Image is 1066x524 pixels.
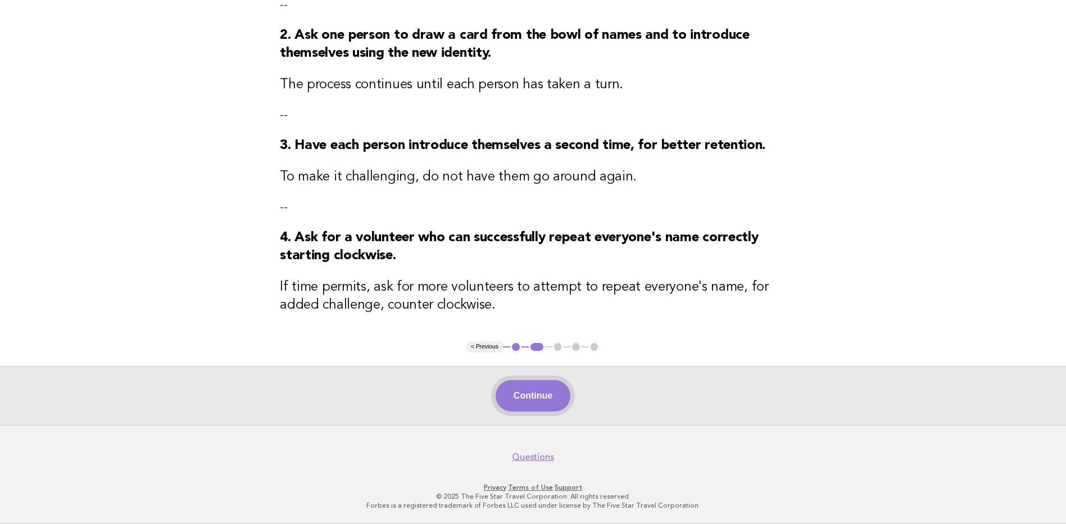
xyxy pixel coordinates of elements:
[555,484,582,491] a: Support
[280,139,765,152] strong: 3. Have each person introduce themselves a second time, for better retention.
[280,107,786,123] p: --
[484,484,506,491] a: Privacy
[189,501,877,510] p: Forbes is a registered trademark of Forbes LLC used under license by The Five Star Travel Corpora...
[280,231,758,263] strong: 4. Ask for a volunteer who can successfully repeat everyone's name correctly starting clockwise.
[529,341,545,353] button: 2
[189,483,877,492] p: · ·
[280,200,786,215] p: --
[280,76,786,94] h3: The process continues until each person has taken a turn.
[510,341,521,353] button: 1
[508,484,553,491] a: Terms of Use
[512,451,554,463] a: Questions
[280,29,749,60] strong: 2. Ask one person to draw a card from the bowl of names and to introduce themselves using the new...
[280,168,786,186] h3: To make it challenging, do not have them go around again.
[280,278,786,314] h3: If time permits, ask for more volunteers to attempt to repeat everyone's name, for added challeng...
[466,341,503,353] button: < Previous
[189,492,877,501] p: © 2025 The Five Star Travel Corporation. All rights reserved.
[496,380,570,412] button: Continue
